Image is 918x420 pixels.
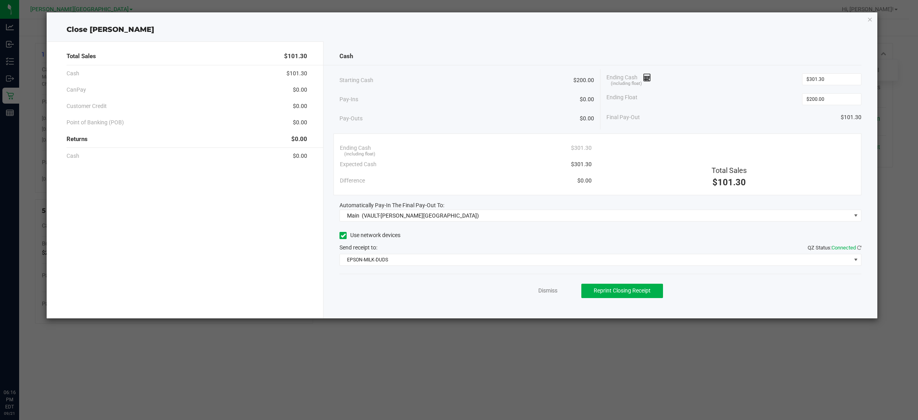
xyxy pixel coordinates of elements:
span: Cash [67,69,79,78]
span: Pay-Outs [339,114,363,123]
span: Point of Banking (POB) [67,118,124,127]
iframe: Resource center [8,356,32,380]
span: (including float) [344,151,375,158]
span: Cash [339,52,353,61]
span: $0.00 [293,152,307,160]
span: Reprint Closing Receipt [594,287,651,294]
span: $101.30 [286,69,307,78]
span: Difference [340,177,365,185]
a: Dismiss [538,287,557,295]
span: $301.30 [571,144,592,152]
span: $0.00 [580,95,594,104]
span: QZ Status: [808,245,861,251]
span: Cash [67,152,79,160]
span: Total Sales [67,52,96,61]
span: Final Pay-Out [606,113,640,122]
span: CanPay [67,86,86,94]
div: Returns [67,131,307,148]
span: Send receipt to: [339,244,377,251]
span: $0.00 [291,135,307,144]
span: Starting Cash [339,76,373,84]
span: $0.00 [293,86,307,94]
span: Ending Cash [606,73,651,85]
div: Close [PERSON_NAME] [47,24,877,35]
span: $0.00 [577,177,592,185]
span: $200.00 [573,76,594,84]
button: Reprint Closing Receipt [581,284,663,298]
span: Ending Cash [340,144,371,152]
span: $101.30 [841,113,861,122]
span: Pay-Ins [339,95,358,104]
span: EPSON-MILK-DUDS [340,254,851,265]
span: Ending Float [606,93,637,105]
span: $101.30 [712,177,746,187]
span: $301.30 [571,160,592,169]
label: Use network devices [339,231,400,239]
span: Main [347,212,359,219]
span: Expected Cash [340,160,377,169]
span: $0.00 [293,118,307,127]
span: Total Sales [712,166,747,175]
span: $0.00 [580,114,594,123]
span: $0.00 [293,102,307,110]
span: $101.30 [284,52,307,61]
span: (VAULT-[PERSON_NAME][GEOGRAPHIC_DATA]) [362,212,479,219]
span: Automatically Pay-In The Final Pay-Out To: [339,202,444,208]
span: Connected [832,245,856,251]
span: (including float) [611,80,642,87]
span: Customer Credit [67,102,107,110]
